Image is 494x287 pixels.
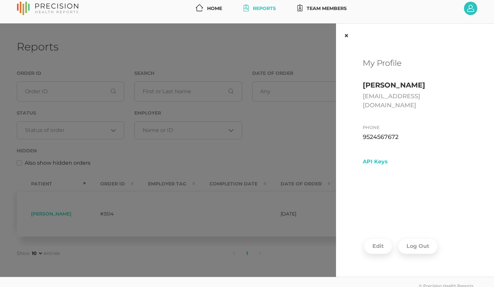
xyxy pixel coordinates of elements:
div: [EMAIL_ADDRESS][DOMAIN_NAME] [363,92,467,110]
label: [PERSON_NAME] [363,81,425,89]
label: Phone [363,125,380,130]
button: Edit [364,239,392,254]
button: Log Out [398,239,438,254]
a: API Keys [363,155,467,168]
a: Home [193,2,225,15]
div: 9524567672 [363,133,467,142]
h2: My Profile [363,58,467,68]
a: Reports [241,2,279,15]
a: Team Members [295,2,349,15]
button: Close [336,24,357,48]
